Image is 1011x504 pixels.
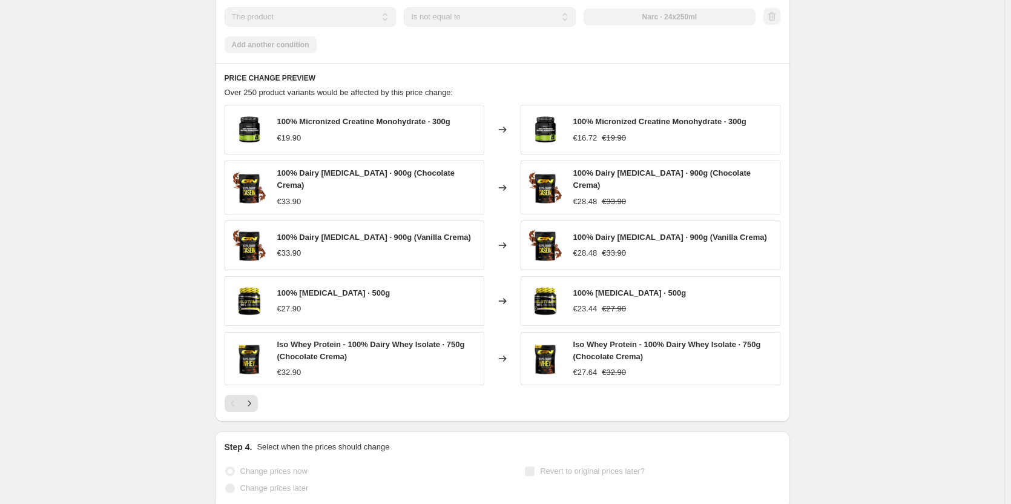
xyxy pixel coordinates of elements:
[573,132,598,144] div: €16.72
[573,168,751,190] span: 100% Dairy [MEDICAL_DATA] · 900g (Chocolate Crema)
[231,170,268,206] img: DairyCasein900g-Chocolate_CremamitSplash_80x.webp
[573,233,767,242] span: 100% Dairy [MEDICAL_DATA] · 900g (Vanilla Crema)
[573,340,761,361] span: Iso Whey Protein - 100% Dairy Whey Isolate · 750g (Chocolate Crema)
[573,303,598,315] div: €23.44
[225,441,252,453] h2: Step 4.
[277,233,471,242] span: 100% Dairy [MEDICAL_DATA] · 900g (Vanilla Crema)
[527,111,564,148] img: 100-micronized-creatine-monohydrate-300g-biotech-usa_80x.png
[277,340,465,361] span: Iso Whey Protein - 100% Dairy Whey Isolate · 750g (Chocolate Crema)
[602,196,626,208] strike: €33.90
[277,288,390,297] span: 100% [MEDICAL_DATA] · 500g
[573,366,598,379] div: €27.64
[527,283,564,319] img: 100-l-glutamine-500g-biotech-usa_80x.png
[573,288,687,297] span: 100% [MEDICAL_DATA] · 500g
[231,283,268,319] img: 100-l-glutamine-500g-biotech-usa_80x.png
[277,366,301,379] div: €32.90
[240,483,309,492] span: Change prices later
[602,366,626,379] strike: €32.90
[527,340,564,377] img: iso-whey-protein-chocolate-crema_80x.webp
[540,466,645,476] span: Revert to original prices later?
[602,132,626,144] strike: €19.90
[277,117,450,126] span: 100% Micronized Creatine Monohydrate · 300g
[231,227,268,264] img: DairyCasein900g-Chocolate_CremamitSplash_80x.webp
[225,73,780,83] h6: PRICE CHANGE PREVIEW
[231,340,268,377] img: iso-whey-protein-chocolate-crema_80x.webp
[277,168,455,190] span: 100% Dairy [MEDICAL_DATA] · 900g (Chocolate Crema)
[277,196,301,208] div: €33.90
[573,196,598,208] div: €28.48
[602,247,626,259] strike: €33.90
[277,247,301,259] div: €33.90
[573,247,598,259] div: €28.48
[602,303,626,315] strike: €27.90
[241,395,258,412] button: Next
[527,170,564,206] img: DairyCasein900g-Chocolate_CremamitSplash_80x.webp
[527,227,564,264] img: DairyCasein900g-Chocolate_CremamitSplash_80x.webp
[225,395,258,412] nav: Pagination
[225,88,453,97] span: Over 250 product variants would be affected by this price change:
[277,303,301,315] div: €27.90
[277,132,301,144] div: €19.90
[257,441,389,453] p: Select when the prices should change
[240,466,308,476] span: Change prices now
[573,117,746,126] span: 100% Micronized Creatine Monohydrate · 300g
[231,111,268,148] img: 100-micronized-creatine-monohydrate-300g-biotech-usa_80x.png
